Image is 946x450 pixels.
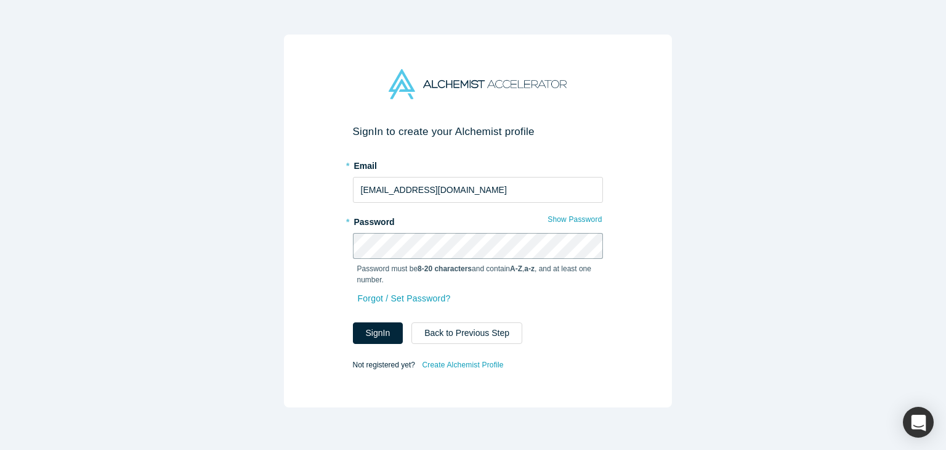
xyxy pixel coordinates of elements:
[353,322,403,344] button: SignIn
[510,264,522,273] strong: A-Z
[353,211,603,229] label: Password
[357,288,451,309] a: Forgot / Set Password?
[353,155,603,173] label: Email
[353,361,415,369] span: Not registered yet?
[418,264,472,273] strong: 8-20 characters
[357,263,599,285] p: Password must be and contain , , and at least one number.
[389,69,566,99] img: Alchemist Accelerator Logo
[353,125,603,138] h2: Sign In to create your Alchemist profile
[524,264,535,273] strong: a-z
[421,357,504,373] a: Create Alchemist Profile
[547,211,602,227] button: Show Password
[411,322,522,344] button: Back to Previous Step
